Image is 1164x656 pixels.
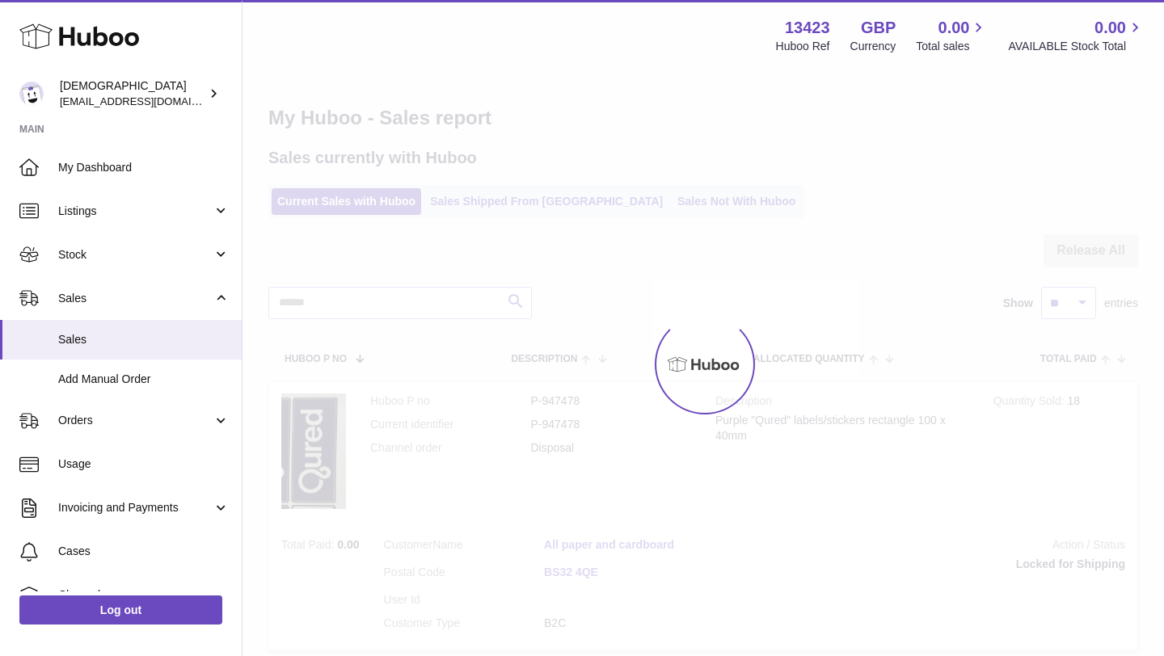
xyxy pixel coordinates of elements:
[58,160,230,175] span: My Dashboard
[861,17,896,39] strong: GBP
[60,95,238,107] span: [EMAIL_ADDRESS][DOMAIN_NAME]
[58,456,230,472] span: Usage
[938,17,970,39] span: 0.00
[58,247,213,263] span: Stock
[916,17,988,54] a: 0.00 Total sales
[58,291,213,306] span: Sales
[1008,17,1145,54] a: 0.00 AVAILABLE Stock Total
[60,78,205,109] div: [DEMOGRAPHIC_DATA]
[58,332,230,347] span: Sales
[58,500,213,515] span: Invoicing and Payments
[916,39,988,54] span: Total sales
[58,372,230,387] span: Add Manual Order
[19,595,222,624] a: Log out
[1008,39,1145,54] span: AVAILABLE Stock Total
[785,17,830,39] strong: 13423
[58,413,213,428] span: Orders
[776,39,830,54] div: Huboo Ref
[19,82,44,106] img: olgazyuz@outlook.com
[58,544,230,559] span: Cases
[58,204,213,219] span: Listings
[58,587,230,603] span: Channels
[850,39,896,54] div: Currency
[1094,17,1126,39] span: 0.00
